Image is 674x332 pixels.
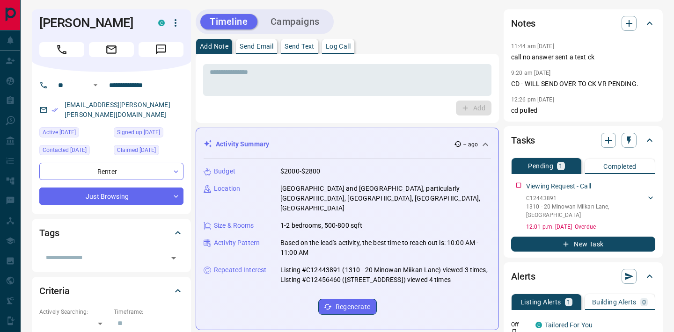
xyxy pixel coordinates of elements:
div: Tags [39,222,183,244]
p: C12443891 [526,194,646,202]
div: Just Browsing [39,188,183,205]
p: 11:44 am [DATE] [511,43,554,50]
p: 12:26 pm [DATE] [511,96,554,103]
a: Tailored For You [545,321,593,329]
button: Campaigns [261,14,329,29]
p: 1310 - 20 Minowan Miikan Lane , [GEOGRAPHIC_DATA] [526,202,646,219]
p: Activity Summary [216,139,269,149]
div: Alerts [511,265,655,288]
p: Building Alerts [592,299,637,305]
div: Fri Oct 10 2025 [39,145,109,158]
a: [EMAIL_ADDRESS][PERSON_NAME][PERSON_NAME][DOMAIN_NAME] [65,101,170,118]
button: Open [90,79,101,91]
h1: [PERSON_NAME] [39,15,144,30]
h2: Tags [39,225,59,240]
div: Activity Summary-- ago [204,136,491,153]
span: Call [39,42,84,57]
p: Completed [603,163,637,170]
div: condos.ca [535,322,542,328]
span: Contacted [DATE] [43,145,87,155]
p: Pending [528,163,553,169]
p: CD - WILL SEND OVER TO CK VR PENDING. [511,79,655,89]
p: Actively Searching: [39,308,109,316]
p: Location [214,184,240,194]
p: Listing #C12443891 (1310 - 20 Minowan Miikan Lane) viewed 3 times, Listing #C12456460 ([STREET_AD... [280,265,491,285]
div: Sat Oct 11 2025 [39,127,109,140]
p: Budget [214,166,235,176]
p: -- ago [463,140,478,149]
p: 1-2 bedrooms, 500-800 sqft [280,221,362,231]
div: Tasks [511,129,655,152]
p: Viewing Request - Call [526,181,591,191]
h2: Criteria [39,283,70,298]
p: 9:20 am [DATE] [511,70,551,76]
span: Claimed [DATE] [117,145,156,155]
p: Size & Rooms [214,221,254,231]
span: Email [89,42,134,57]
div: Mon Oct 13 2025 [114,145,183,158]
p: call no answer sent a text ck [511,52,655,62]
p: 1 [567,299,571,305]
div: Mon Apr 05 2021 [114,127,183,140]
span: Signed up [DATE] [117,128,160,137]
p: [GEOGRAPHIC_DATA] and [GEOGRAPHIC_DATA], particularly [GEOGRAPHIC_DATA], [GEOGRAPHIC_DATA], [GEOG... [280,184,491,213]
p: cd pulled [511,106,655,115]
p: Off [511,320,530,329]
button: Open [167,252,180,265]
div: Renter [39,163,183,180]
h2: Alerts [511,269,535,284]
p: $2000-$2800 [280,166,320,176]
div: Criteria [39,280,183,302]
span: Message [139,42,183,57]
p: Activity Pattern [214,238,260,248]
div: C124438911310 - 20 Minowan Miikan Lane,[GEOGRAPHIC_DATA] [526,192,655,221]
div: condos.ca [158,20,165,26]
p: Send Email [240,43,273,50]
p: Based on the lead's activity, the best time to reach out is: 10:00 AM - 11:00 AM [280,238,491,258]
button: Timeline [200,14,257,29]
span: Active [DATE] [43,128,76,137]
svg: Email Verified [51,107,58,113]
p: 12:01 p.m. [DATE] - Overdue [526,223,655,231]
p: Log Call [326,43,351,50]
h2: Tasks [511,133,535,148]
p: 0 [642,299,646,305]
h2: Notes [511,16,535,31]
div: Notes [511,12,655,35]
p: 1 [559,163,563,169]
button: Regenerate [318,299,377,315]
p: Timeframe: [114,308,183,316]
button: New Task [511,237,655,252]
p: Listing Alerts [520,299,561,305]
p: Repeated Interest [214,265,266,275]
p: Send Text [285,43,315,50]
p: Add Note [200,43,228,50]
